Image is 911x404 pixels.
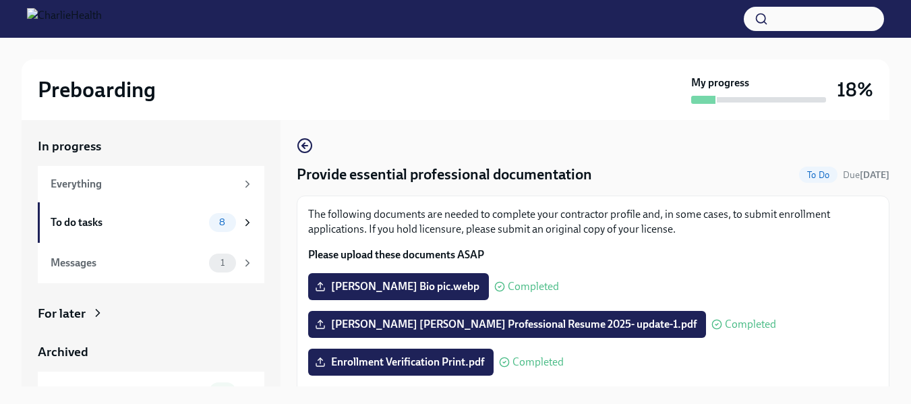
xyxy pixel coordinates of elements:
[843,169,889,181] span: Due
[308,273,489,300] label: [PERSON_NAME] Bio pic.webp
[799,170,837,180] span: To Do
[38,138,264,155] a: In progress
[38,305,86,322] div: For later
[691,76,749,90] strong: My progress
[843,169,889,181] span: August 18th, 2025 08:00
[212,258,233,268] span: 1
[51,215,204,230] div: To do tasks
[38,343,264,361] a: Archived
[297,165,592,185] h4: Provide essential professional documentation
[51,384,204,399] div: Completed tasks
[725,319,776,330] span: Completed
[38,243,264,283] a: Messages1
[38,202,264,243] a: To do tasks8
[308,248,484,261] strong: Please upload these documents ASAP
[308,207,878,237] p: The following documents are needed to complete your contractor profile and, in some cases, to sub...
[27,8,102,30] img: CharlieHealth
[38,305,264,322] a: For later
[308,311,706,338] label: [PERSON_NAME] [PERSON_NAME] Professional Resume 2025- update-1.pdf
[512,357,564,368] span: Completed
[318,280,479,293] span: [PERSON_NAME] Bio pic.webp
[860,169,889,181] strong: [DATE]
[51,177,236,192] div: Everything
[38,166,264,202] a: Everything
[837,78,873,102] h3: 18%
[51,256,204,270] div: Messages
[211,217,233,227] span: 8
[38,76,156,103] h2: Preboarding
[308,349,494,376] label: Enrollment Verification Print.pdf
[318,355,484,369] span: Enrollment Verification Print.pdf
[508,281,559,292] span: Completed
[318,318,697,331] span: [PERSON_NAME] [PERSON_NAME] Professional Resume 2025- update-1.pdf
